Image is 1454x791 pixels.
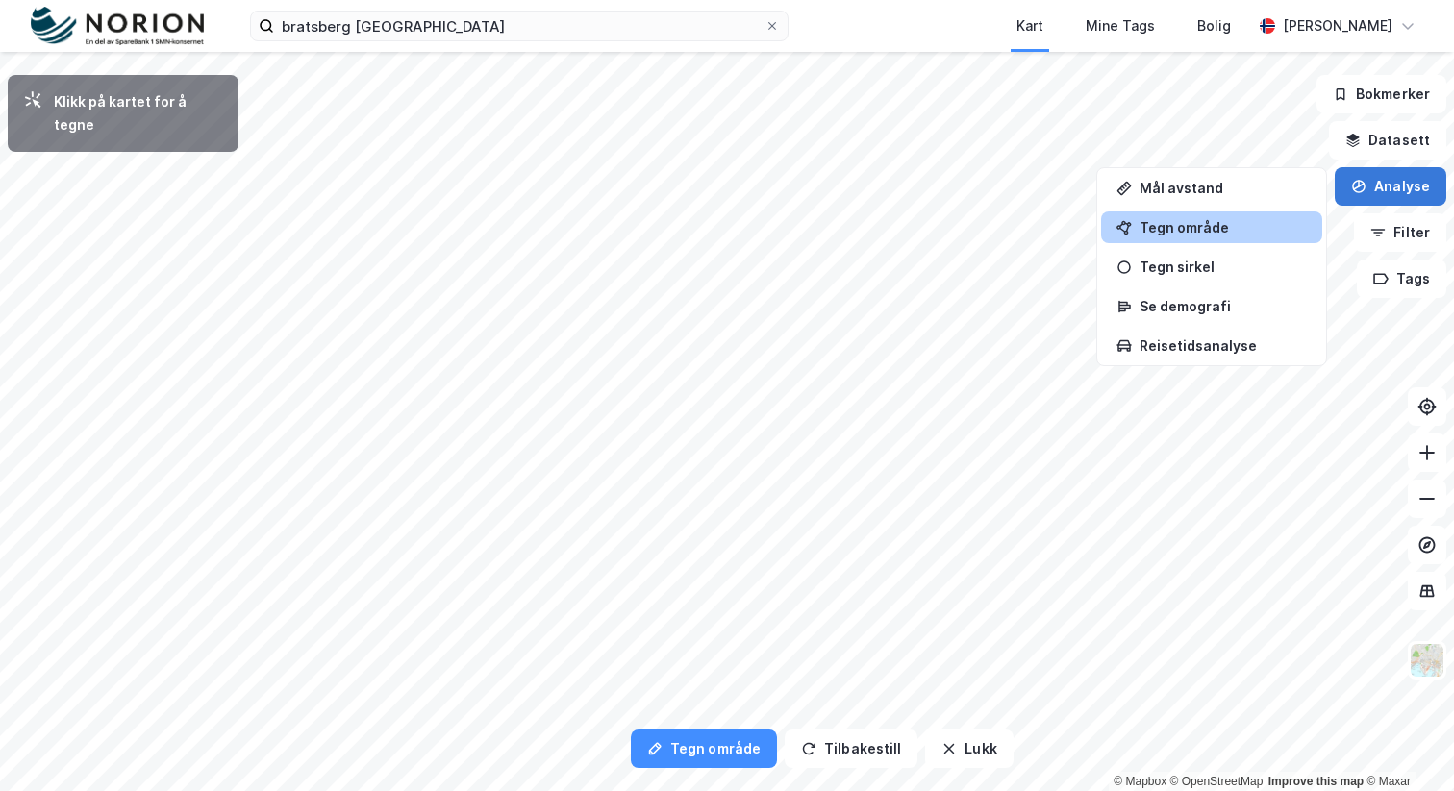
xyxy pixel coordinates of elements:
button: Tilbakestill [785,729,917,768]
button: Lukk [925,729,1013,768]
div: Reisetidsanalyse [1140,337,1307,354]
button: Tegn område [631,729,777,768]
button: Datasett [1329,121,1446,160]
img: Z [1409,642,1445,679]
button: Tags [1357,260,1446,298]
div: Mine Tags [1086,14,1155,37]
div: Tegn sirkel [1140,259,1307,275]
a: OpenStreetMap [1170,775,1264,788]
button: Analyse [1335,167,1446,206]
div: [PERSON_NAME] [1283,14,1392,37]
div: Mål avstand [1140,180,1307,196]
button: Filter [1354,213,1446,252]
a: Improve this map [1268,775,1364,788]
div: Klikk på kartet for å tegne [54,90,223,136]
img: norion-logo.80e7a08dc31c2e691866.png [31,7,204,46]
button: Bokmerker [1316,75,1446,113]
div: Se demografi [1140,298,1307,314]
input: Søk på adresse, matrikkel, gårdeiere, leietakere eller personer [274,12,765,40]
iframe: Chat Widget [1358,699,1454,791]
div: Bolig [1197,14,1231,37]
div: Kart [1016,14,1043,37]
a: Mapbox [1114,775,1166,788]
div: Kontrollprogram for chat [1358,699,1454,791]
div: Tegn område [1140,219,1307,235]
